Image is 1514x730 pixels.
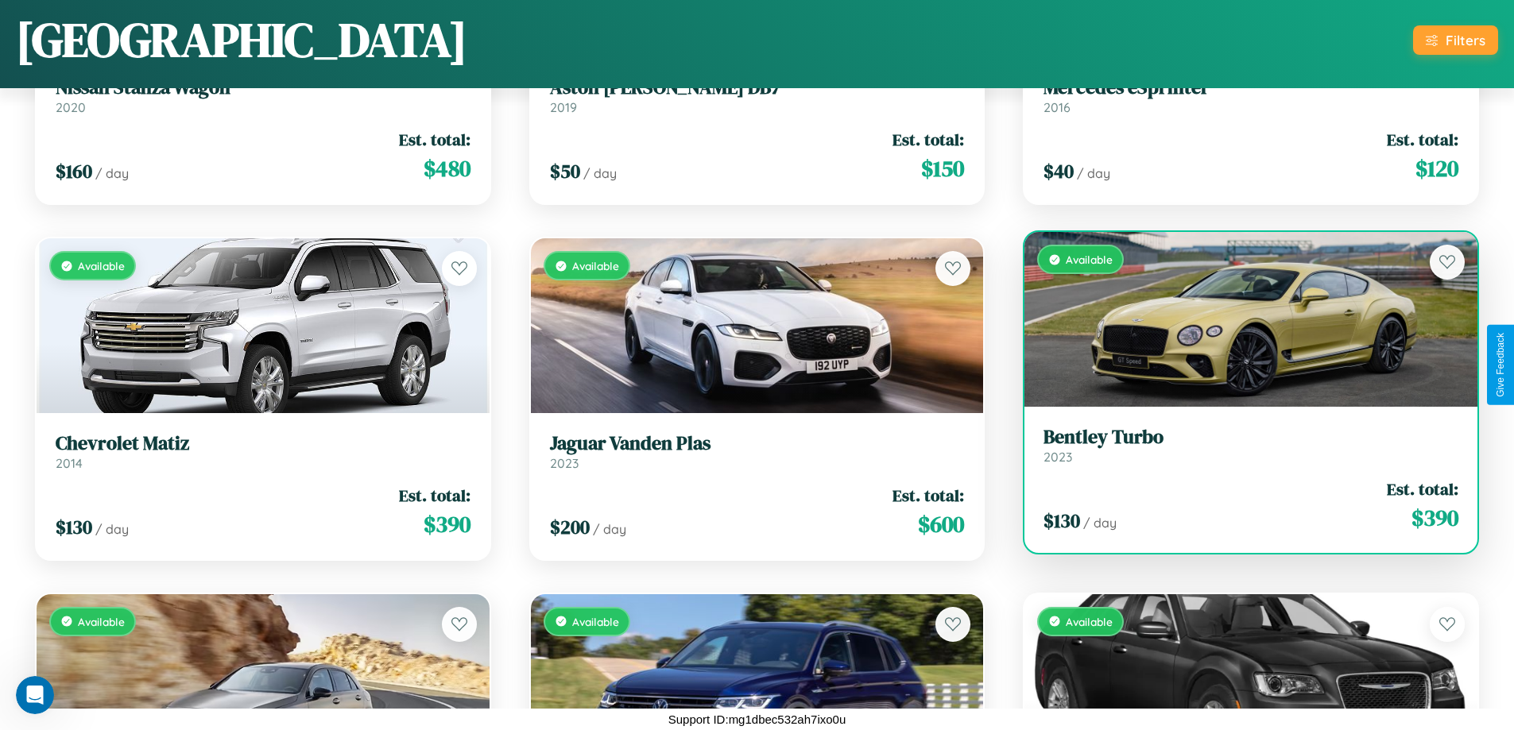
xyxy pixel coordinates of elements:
h1: [GEOGRAPHIC_DATA] [16,7,467,72]
span: 2020 [56,99,86,115]
span: Available [78,615,125,628]
span: Est. total: [893,484,964,507]
span: $ 200 [550,514,590,540]
span: Est. total: [1387,477,1458,500]
h3: Chevrolet Matiz [56,432,470,455]
h3: Aston [PERSON_NAME] DB7 [550,76,965,99]
a: Chevrolet Matiz2014 [56,432,470,471]
a: Bentley Turbo2023 [1044,426,1458,465]
span: $ 480 [424,153,470,184]
span: $ 130 [1044,508,1080,534]
a: Jaguar Vanden Plas2023 [550,432,965,471]
span: Est. total: [1387,128,1458,151]
h3: Bentley Turbo [1044,426,1458,449]
span: / day [95,165,129,181]
span: Available [572,259,619,272]
span: $ 390 [424,508,470,540]
span: $ 160 [56,158,92,184]
span: $ 150 [921,153,964,184]
span: Available [572,615,619,628]
span: / day [1083,515,1117,531]
h3: Nissan Stanza Wagon [56,76,470,99]
h3: Mercedes eSprinter [1044,76,1458,99]
span: $ 40 [1044,158,1074,184]
span: / day [593,521,626,537]
div: Give Feedback [1495,333,1506,397]
iframe: Intercom live chat [16,676,54,714]
span: 2016 [1044,99,1071,115]
span: 2023 [550,455,579,471]
p: Support ID: mg1dbec532ah7ixo0u [668,709,846,730]
span: / day [95,521,129,537]
a: Aston [PERSON_NAME] DB72019 [550,76,965,115]
span: Est. total: [399,484,470,507]
span: Est. total: [399,128,470,151]
span: Est. total: [893,128,964,151]
span: $ 390 [1411,502,1458,534]
h3: Jaguar Vanden Plas [550,432,965,455]
span: / day [1077,165,1110,181]
span: Available [78,259,125,272]
a: Mercedes eSprinter2016 [1044,76,1458,115]
a: Nissan Stanza Wagon2020 [56,76,470,115]
button: Filters [1413,25,1498,55]
span: / day [583,165,617,181]
span: $ 50 [550,158,580,184]
div: Filters [1446,32,1485,48]
span: Available [1066,615,1113,628]
span: $ 130 [56,514,92,540]
span: 2023 [1044,449,1072,465]
span: 2019 [550,99,577,115]
span: 2014 [56,455,83,471]
span: $ 120 [1415,153,1458,184]
span: $ 600 [918,508,964,540]
span: Available [1066,253,1113,266]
